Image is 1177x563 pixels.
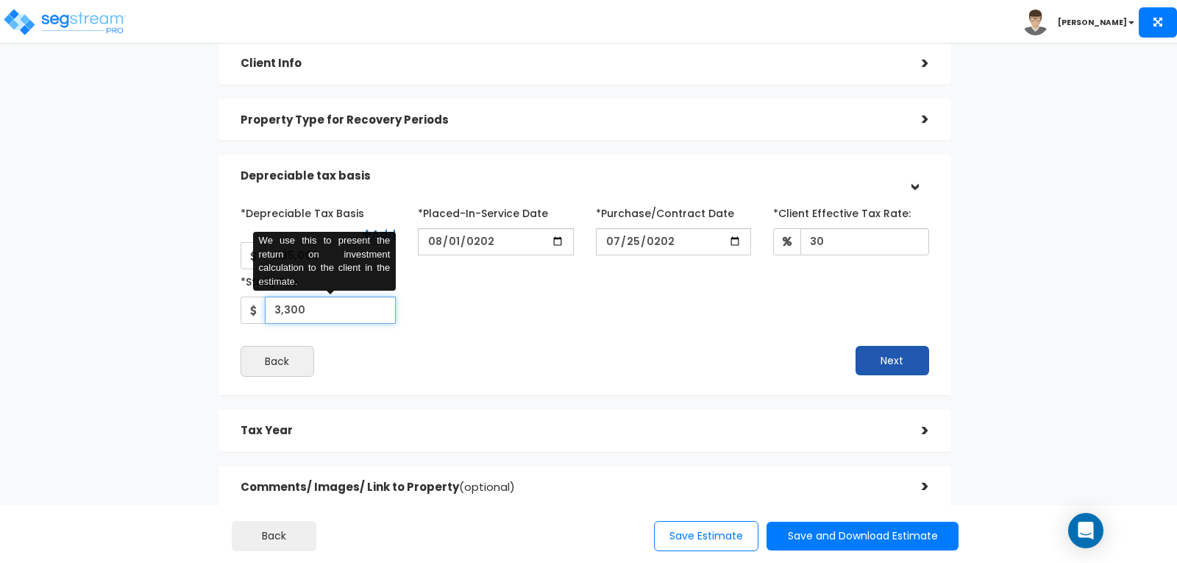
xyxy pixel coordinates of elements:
[1023,10,1048,35] img: avatar.png
[241,201,364,221] label: *Depreciable Tax Basis
[773,201,911,221] label: *Client Effective Tax Rate:
[1058,17,1127,28] b: [PERSON_NAME]
[241,481,900,494] h5: Comments/ Images/ Link to Property
[2,7,127,37] img: logo_pro_r.png
[1068,513,1103,548] div: Open Intercom Messenger
[418,201,548,221] label: *Placed-In-Service Date
[654,521,758,551] button: Save Estimate
[900,475,929,498] div: >
[900,52,929,75] div: >
[856,346,929,375] button: Next
[596,201,734,221] label: *Purchase/Contract Date
[241,170,900,183] h5: Depreciable tax basis
[459,479,515,495] span: (optional)
[363,227,396,242] a: Add
[241,425,900,437] h5: Tax Year
[903,161,925,191] div: >
[241,346,314,377] button: Back
[241,57,900,70] h5: Client Info
[241,269,297,289] label: *Study Fee
[767,522,959,550] button: Save and Download Estimate
[900,108,929,131] div: >
[253,232,397,291] div: We use this to present the return on investment calculation to the client in the estimate.
[900,419,929,442] div: >
[232,521,316,551] a: Back
[241,114,900,127] h5: Property Type for Recovery Periods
